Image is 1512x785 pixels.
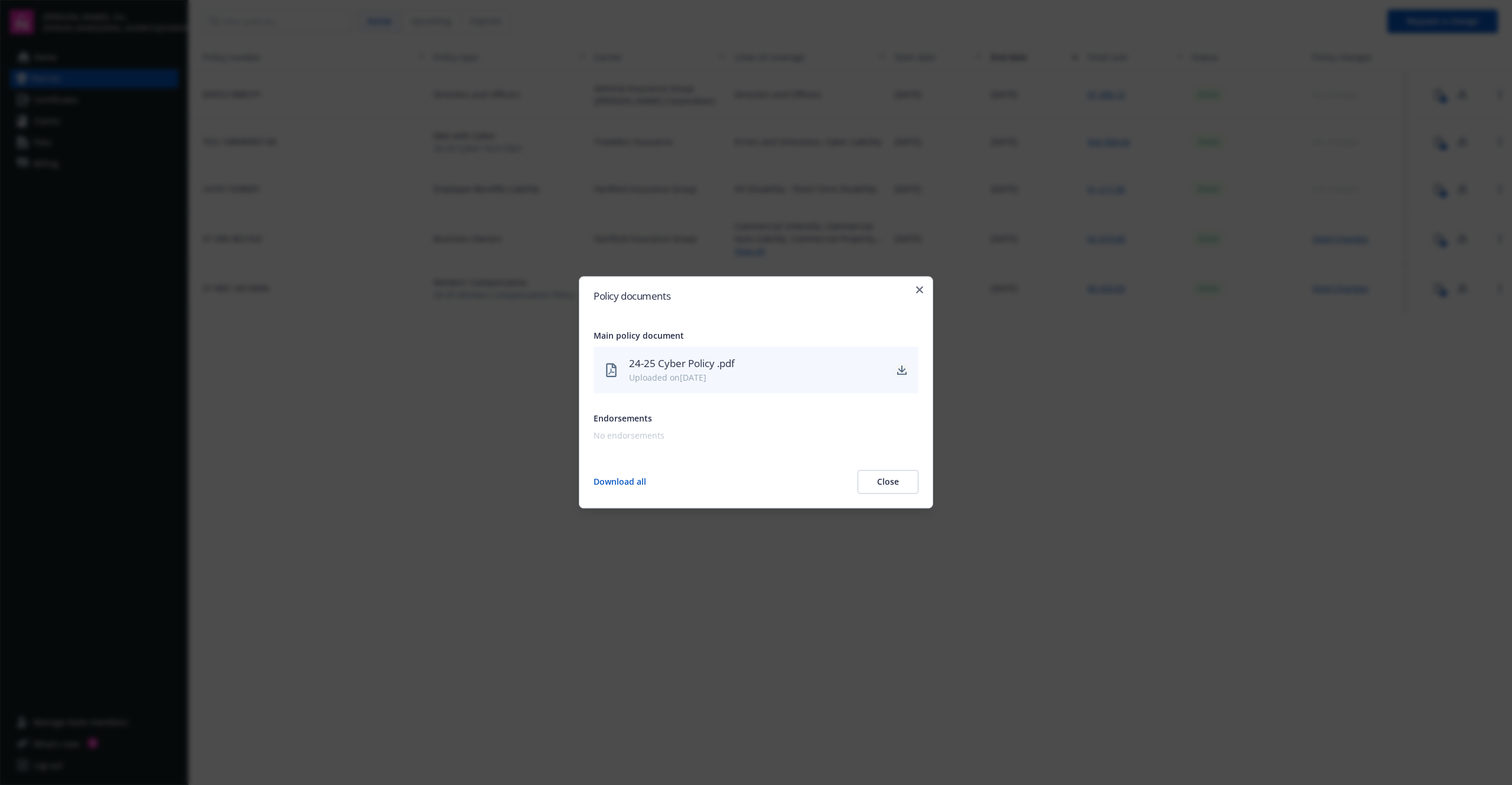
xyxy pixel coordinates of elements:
div: No endorsements [594,430,914,442]
a: download [895,363,909,377]
div: Main policy document [594,329,918,342]
button: Close [858,471,918,494]
div: 24-25 Cyber Policy .pdf [629,356,885,371]
h2: Policy documents [594,291,918,301]
div: Endorsements [594,413,918,425]
div: Uploaded on [DATE] [629,372,885,384]
button: Download all [594,471,646,494]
